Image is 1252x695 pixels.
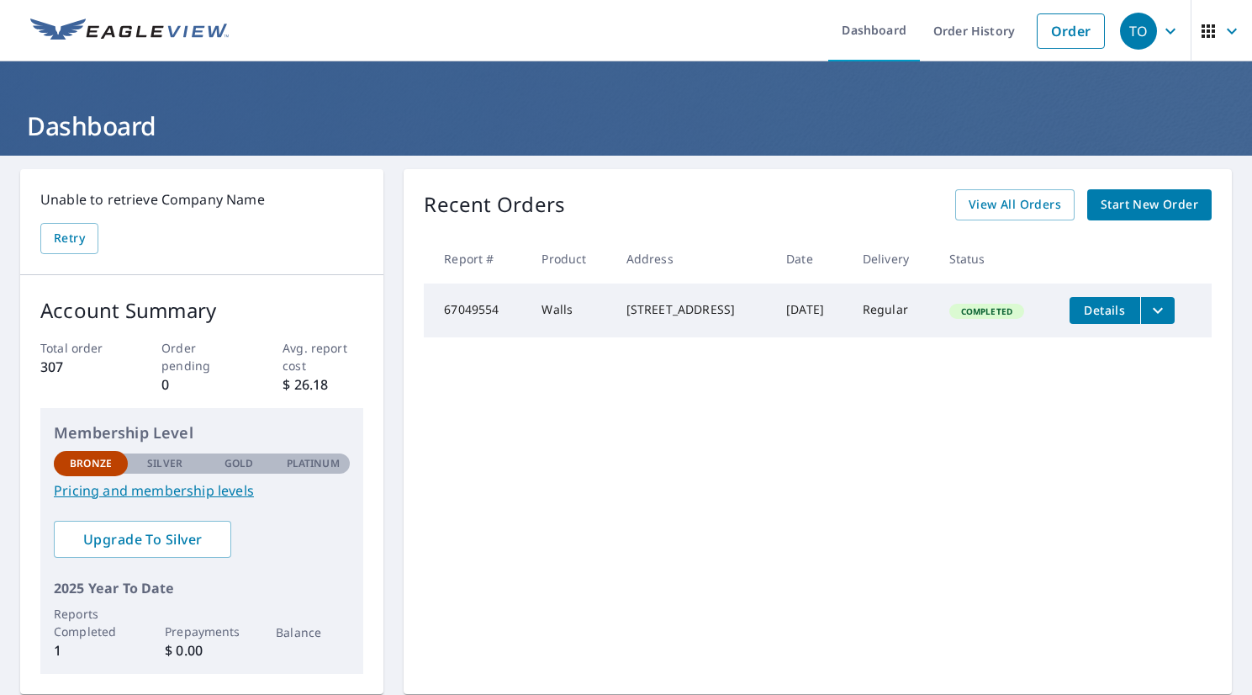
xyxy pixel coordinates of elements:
[951,305,1022,317] span: Completed
[283,339,363,374] p: Avg. report cost
[773,284,849,337] td: [DATE]
[969,194,1061,215] span: View All Orders
[70,456,112,471] p: Bronze
[626,301,759,318] div: [STREET_ADDRESS]
[161,339,242,374] p: Order pending
[1087,189,1212,220] a: Start New Order
[225,456,253,471] p: Gold
[147,456,182,471] p: Silver
[30,19,229,44] img: EV Logo
[40,189,363,210] p: Unable to retrieve Company Name
[1037,13,1105,49] a: Order
[936,234,1056,284] th: Status
[849,284,936,337] td: Regular
[54,480,350,501] a: Pricing and membership levels
[849,234,936,284] th: Delivery
[424,234,528,284] th: Report #
[165,623,239,640] p: Prepayments
[161,374,242,395] p: 0
[40,295,363,326] p: Account Summary
[54,640,128,661] p: 1
[1070,297,1140,324] button: detailsBtn-67049554
[67,530,218,549] span: Upgrade To Silver
[287,456,340,471] p: Platinum
[40,339,121,357] p: Total order
[424,284,528,337] td: 67049554
[528,284,612,337] td: Walls
[54,521,231,558] a: Upgrade To Silver
[40,357,121,377] p: 307
[1080,302,1130,318] span: Details
[613,234,773,284] th: Address
[40,223,98,254] button: Retry
[773,234,849,284] th: Date
[165,640,239,661] p: $ 0.00
[54,605,128,640] p: Reports Completed
[1120,13,1157,50] div: TO
[528,234,612,284] th: Product
[54,228,85,249] span: Retry
[20,109,1232,143] h1: Dashboard
[424,189,565,220] p: Recent Orders
[1140,297,1175,324] button: filesDropdownBtn-67049554
[955,189,1075,220] a: View All Orders
[283,374,363,395] p: $ 26.18
[276,623,350,641] p: Balance
[54,422,350,444] p: Membership Level
[54,578,350,598] p: 2025 Year To Date
[1101,194,1198,215] span: Start New Order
